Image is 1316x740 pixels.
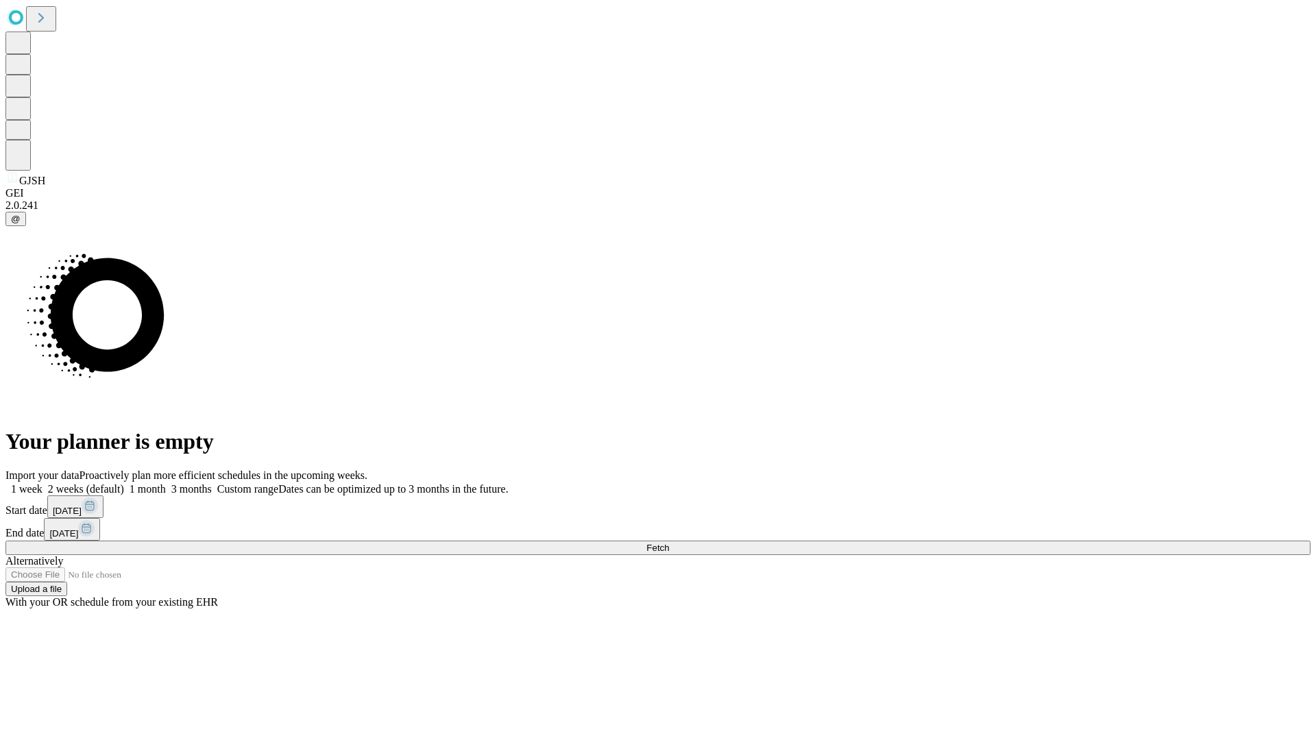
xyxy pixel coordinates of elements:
span: GJSH [19,175,45,186]
span: Fetch [646,543,669,553]
span: Custom range [217,483,278,495]
h1: Your planner is empty [5,429,1311,454]
span: 3 months [171,483,212,495]
span: Proactively plan more efficient schedules in the upcoming weeks. [80,469,367,481]
span: Dates can be optimized up to 3 months in the future. [278,483,508,495]
span: 2 weeks (default) [48,483,124,495]
span: Alternatively [5,555,63,567]
button: [DATE] [44,518,100,541]
button: Fetch [5,541,1311,555]
span: 1 week [11,483,42,495]
span: Import your data [5,469,80,481]
button: @ [5,212,26,226]
div: End date [5,518,1311,541]
span: [DATE] [49,528,78,539]
button: Upload a file [5,582,67,596]
span: [DATE] [53,506,82,516]
div: GEI [5,187,1311,199]
div: 2.0.241 [5,199,1311,212]
div: Start date [5,495,1311,518]
button: [DATE] [47,495,103,518]
span: @ [11,214,21,224]
span: With your OR schedule from your existing EHR [5,596,218,608]
span: 1 month [130,483,166,495]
